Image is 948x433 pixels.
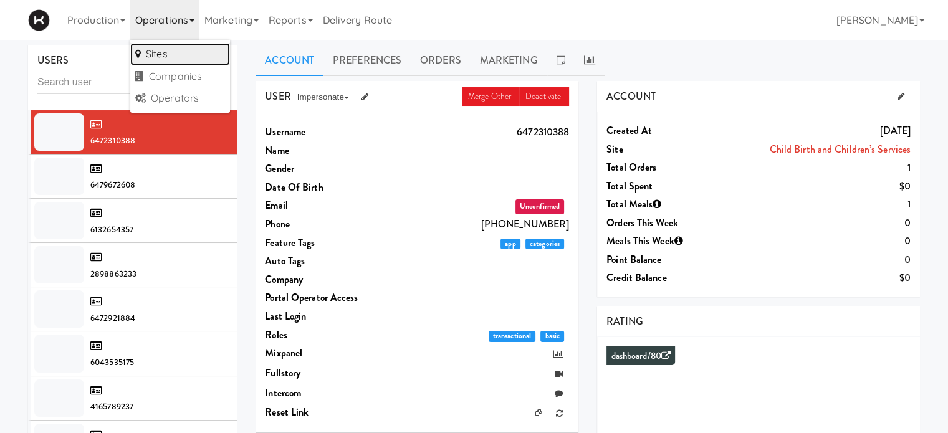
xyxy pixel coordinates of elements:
dt: Credit Balance [606,269,728,287]
a: Child Birth and Children’s Services [770,142,911,156]
a: Merge Other [462,87,519,106]
span: USERS [37,53,69,67]
span: 4165789237 [90,401,133,412]
a: Preferences [323,45,411,76]
button: Impersonate [291,88,355,107]
li: 6472310388 [28,110,237,155]
a: Account [256,45,323,76]
dt: Company [265,270,386,289]
span: 6472310388 [90,135,135,146]
li: 6043535175 [28,331,237,376]
span: 2898863233 [90,268,136,280]
dd: 1 [728,195,911,214]
li: 4165789237 [28,376,237,421]
dt: Email [265,196,386,215]
dd: 0 [728,214,911,232]
dt: Last login [265,307,386,326]
span: Unconfirmed [515,199,564,214]
dt: Created at [606,121,728,140]
dt: Reset link [265,403,386,422]
dt: Auto Tags [265,252,386,270]
dt: Name [265,141,386,160]
dd: 6472310388 [386,123,569,141]
a: Operators [130,87,230,110]
span: basic [540,331,564,342]
dt: Mixpanel [265,344,386,363]
dd: 1 [728,158,911,177]
img: Micromart [28,9,50,31]
dt: Site [606,140,728,159]
dd: [DATE] [728,121,911,140]
li: 6472921884 [28,287,237,331]
span: 6043535175 [90,356,134,368]
li: 6479672608 [28,155,237,199]
dt: Date Of Birth [265,178,386,197]
dt: Roles [265,326,386,345]
dt: Username [265,123,386,141]
dt: Feature Tags [265,234,386,252]
dt: Fullstory [265,364,386,383]
dd: [PHONE_NUMBER] [386,215,569,234]
dd: 0 [728,250,911,269]
li: 2898863233 [28,243,237,287]
span: categories [525,239,564,250]
dt: Total Meals [606,195,728,214]
dt: Total Spent [606,177,728,196]
span: USER [265,89,290,103]
dt: Phone [265,215,386,234]
dt: Point Balance [606,250,728,269]
dd: 0 [728,232,911,250]
dt: Orders This Week [606,214,728,232]
a: Companies [130,65,230,88]
dd: $0 [728,177,911,196]
dt: Intercom [265,384,386,402]
li: 6132654357 [28,199,237,243]
a: Marketing [471,45,547,76]
dt: Total Orders [606,158,728,177]
a: Sites [130,43,230,65]
span: 6479672608 [90,179,135,191]
span: app [500,239,520,250]
a: dashboard/80 [611,350,670,363]
dt: Portal Operator Access [265,288,386,307]
span: 6472921884 [90,312,135,324]
a: Orders [411,45,471,76]
input: Search user [37,71,227,94]
span: 6132654357 [90,224,133,236]
span: transactional [489,331,536,342]
dd: $0 [728,269,911,287]
dt: Gender [265,159,386,178]
a: Deactivate [519,87,569,106]
dt: Meals This Week [606,232,728,250]
span: RATING [606,314,643,328]
span: ACCOUNT [606,89,656,103]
